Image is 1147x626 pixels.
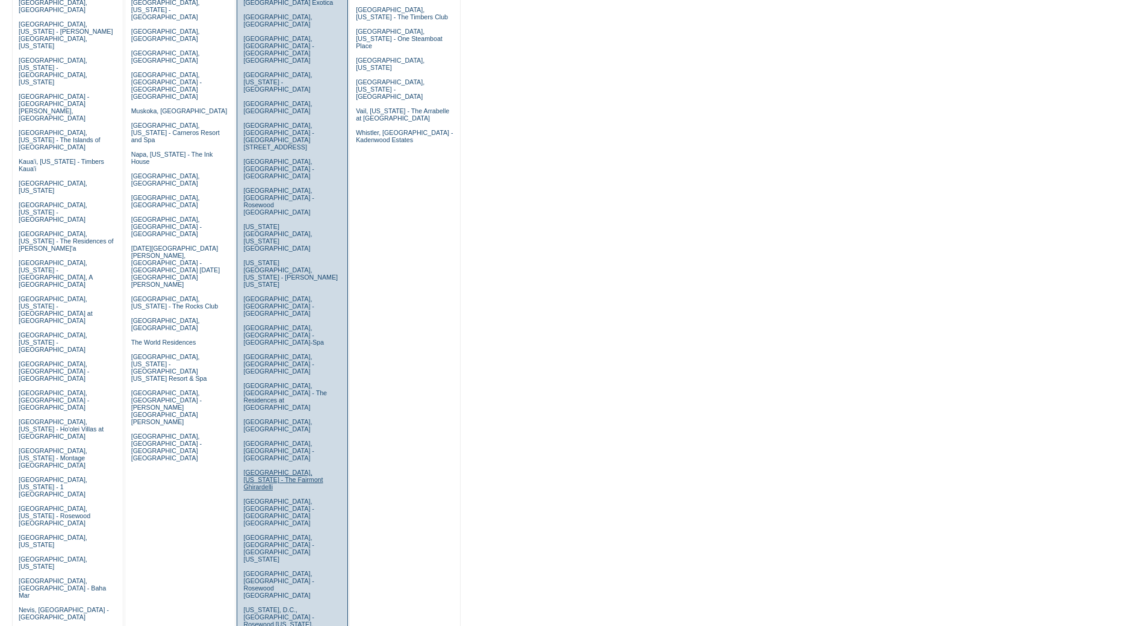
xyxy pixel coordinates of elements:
[131,339,196,346] a: The World Residences
[19,20,113,49] a: [GEOGRAPHIC_DATA], [US_STATE] - [PERSON_NAME][GEOGRAPHIC_DATA], [US_STATE]
[131,151,213,165] a: Napa, [US_STATE] - The Ink House
[243,223,312,252] a: [US_STATE][GEOGRAPHIC_DATA], [US_STATE][GEOGRAPHIC_DATA]
[19,577,106,599] a: [GEOGRAPHIC_DATA], [GEOGRAPHIC_DATA] - Baha Mar
[131,49,200,64] a: [GEOGRAPHIC_DATA], [GEOGRAPHIC_DATA]
[356,78,424,100] a: [GEOGRAPHIC_DATA], [US_STATE] - [GEOGRAPHIC_DATA]
[131,295,219,310] a: [GEOGRAPHIC_DATA], [US_STATE] - The Rocks Club
[243,440,314,462] a: [GEOGRAPHIC_DATA], [GEOGRAPHIC_DATA] - [GEOGRAPHIC_DATA]
[131,245,220,288] a: [DATE][GEOGRAPHIC_DATA][PERSON_NAME], [GEOGRAPHIC_DATA] - [GEOGRAPHIC_DATA] [DATE][GEOGRAPHIC_DAT...
[19,505,90,527] a: [GEOGRAPHIC_DATA], [US_STATE] - Rosewood [GEOGRAPHIC_DATA]
[356,6,448,20] a: [GEOGRAPHIC_DATA], [US_STATE] - The Timbers Club
[19,201,87,223] a: [GEOGRAPHIC_DATA], [US_STATE] - [GEOGRAPHIC_DATA]
[243,71,312,93] a: [GEOGRAPHIC_DATA], [US_STATE] - [GEOGRAPHIC_DATA]
[243,259,338,288] a: [US_STATE][GEOGRAPHIC_DATA], [US_STATE] - [PERSON_NAME] [US_STATE]
[19,180,87,194] a: [GEOGRAPHIC_DATA], [US_STATE]
[131,107,227,114] a: Muskoka, [GEOGRAPHIC_DATA]
[19,129,101,151] a: [GEOGRAPHIC_DATA], [US_STATE] - The Islands of [GEOGRAPHIC_DATA]
[243,122,314,151] a: [GEOGRAPHIC_DATA], [GEOGRAPHIC_DATA] - [GEOGRAPHIC_DATA][STREET_ADDRESS]
[19,259,93,288] a: [GEOGRAPHIC_DATA], [US_STATE] - [GEOGRAPHIC_DATA], A [GEOGRAPHIC_DATA]
[131,433,202,462] a: [GEOGRAPHIC_DATA], [GEOGRAPHIC_DATA] - [GEOGRAPHIC_DATA] [GEOGRAPHIC_DATA]
[356,107,449,122] a: Vail, [US_STATE] - The Arrabelle at [GEOGRAPHIC_DATA]
[131,71,202,100] a: [GEOGRAPHIC_DATA], [GEOGRAPHIC_DATA] - [GEOGRAPHIC_DATA] [GEOGRAPHIC_DATA]
[243,100,312,114] a: [GEOGRAPHIC_DATA], [GEOGRAPHIC_DATA]
[131,28,200,42] a: [GEOGRAPHIC_DATA], [GEOGRAPHIC_DATA]
[19,606,109,621] a: Nevis, [GEOGRAPHIC_DATA] - [GEOGRAPHIC_DATA]
[243,469,323,490] a: [GEOGRAPHIC_DATA], [US_STATE] - The Fairmont Ghirardelli
[19,556,87,570] a: [GEOGRAPHIC_DATA], [US_STATE]
[356,28,443,49] a: [GEOGRAPHIC_DATA], [US_STATE] - One Steamboat Place
[243,534,314,563] a: [GEOGRAPHIC_DATA], [GEOGRAPHIC_DATA] - [GEOGRAPHIC_DATA] [US_STATE]
[131,194,200,208] a: [GEOGRAPHIC_DATA], [GEOGRAPHIC_DATA]
[19,158,104,172] a: Kaua'i, [US_STATE] - Timbers Kaua'i
[131,317,200,331] a: [GEOGRAPHIC_DATA], [GEOGRAPHIC_DATA]
[243,382,327,411] a: [GEOGRAPHIC_DATA], [GEOGRAPHIC_DATA] - The Residences at [GEOGRAPHIC_DATA]
[131,216,202,237] a: [GEOGRAPHIC_DATA], [GEOGRAPHIC_DATA] - [GEOGRAPHIC_DATA]
[131,353,207,382] a: [GEOGRAPHIC_DATA], [US_STATE] - [GEOGRAPHIC_DATA] [US_STATE] Resort & Spa
[19,476,87,498] a: [GEOGRAPHIC_DATA], [US_STATE] - 1 [GEOGRAPHIC_DATA]
[356,129,453,143] a: Whistler, [GEOGRAPHIC_DATA] - Kadenwood Estates
[19,418,104,440] a: [GEOGRAPHIC_DATA], [US_STATE] - Ho'olei Villas at [GEOGRAPHIC_DATA]
[19,331,87,353] a: [GEOGRAPHIC_DATA], [US_STATE] - [GEOGRAPHIC_DATA]
[243,13,312,28] a: [GEOGRAPHIC_DATA], [GEOGRAPHIC_DATA]
[19,360,89,382] a: [GEOGRAPHIC_DATA], [GEOGRAPHIC_DATA] - [GEOGRAPHIC_DATA]
[356,57,424,71] a: [GEOGRAPHIC_DATA], [US_STATE]
[19,295,93,324] a: [GEOGRAPHIC_DATA], [US_STATE] - [GEOGRAPHIC_DATA] at [GEOGRAPHIC_DATA]
[19,534,87,548] a: [GEOGRAPHIC_DATA], [US_STATE]
[19,389,89,411] a: [GEOGRAPHIC_DATA], [GEOGRAPHIC_DATA] - [GEOGRAPHIC_DATA]
[19,57,87,86] a: [GEOGRAPHIC_DATA], [US_STATE] - [GEOGRAPHIC_DATA], [US_STATE]
[243,187,314,216] a: [GEOGRAPHIC_DATA], [GEOGRAPHIC_DATA] - Rosewood [GEOGRAPHIC_DATA]
[243,498,314,527] a: [GEOGRAPHIC_DATA], [GEOGRAPHIC_DATA] - [GEOGRAPHIC_DATA] [GEOGRAPHIC_DATA]
[243,570,314,599] a: [GEOGRAPHIC_DATA], [GEOGRAPHIC_DATA] - Rosewood [GEOGRAPHIC_DATA]
[243,295,314,317] a: [GEOGRAPHIC_DATA], [GEOGRAPHIC_DATA] - [GEOGRAPHIC_DATA]
[19,93,89,122] a: [GEOGRAPHIC_DATA] - [GEOGRAPHIC_DATA][PERSON_NAME], [GEOGRAPHIC_DATA]
[243,35,314,64] a: [GEOGRAPHIC_DATA], [GEOGRAPHIC_DATA] - [GEOGRAPHIC_DATA] [GEOGRAPHIC_DATA]
[243,418,312,433] a: [GEOGRAPHIC_DATA], [GEOGRAPHIC_DATA]
[131,122,220,143] a: [GEOGRAPHIC_DATA], [US_STATE] - Carneros Resort and Spa
[243,324,323,346] a: [GEOGRAPHIC_DATA], [GEOGRAPHIC_DATA] - [GEOGRAPHIC_DATA]-Spa
[243,158,314,180] a: [GEOGRAPHIC_DATA], [GEOGRAPHIC_DATA] - [GEOGRAPHIC_DATA]
[19,447,87,469] a: [GEOGRAPHIC_DATA], [US_STATE] - Montage [GEOGRAPHIC_DATA]
[243,353,314,375] a: [GEOGRAPHIC_DATA], [GEOGRAPHIC_DATA] - [GEOGRAPHIC_DATA]
[19,230,114,252] a: [GEOGRAPHIC_DATA], [US_STATE] - The Residences of [PERSON_NAME]'a
[131,172,200,187] a: [GEOGRAPHIC_DATA], [GEOGRAPHIC_DATA]
[131,389,202,425] a: [GEOGRAPHIC_DATA], [GEOGRAPHIC_DATA] - [PERSON_NAME][GEOGRAPHIC_DATA][PERSON_NAME]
